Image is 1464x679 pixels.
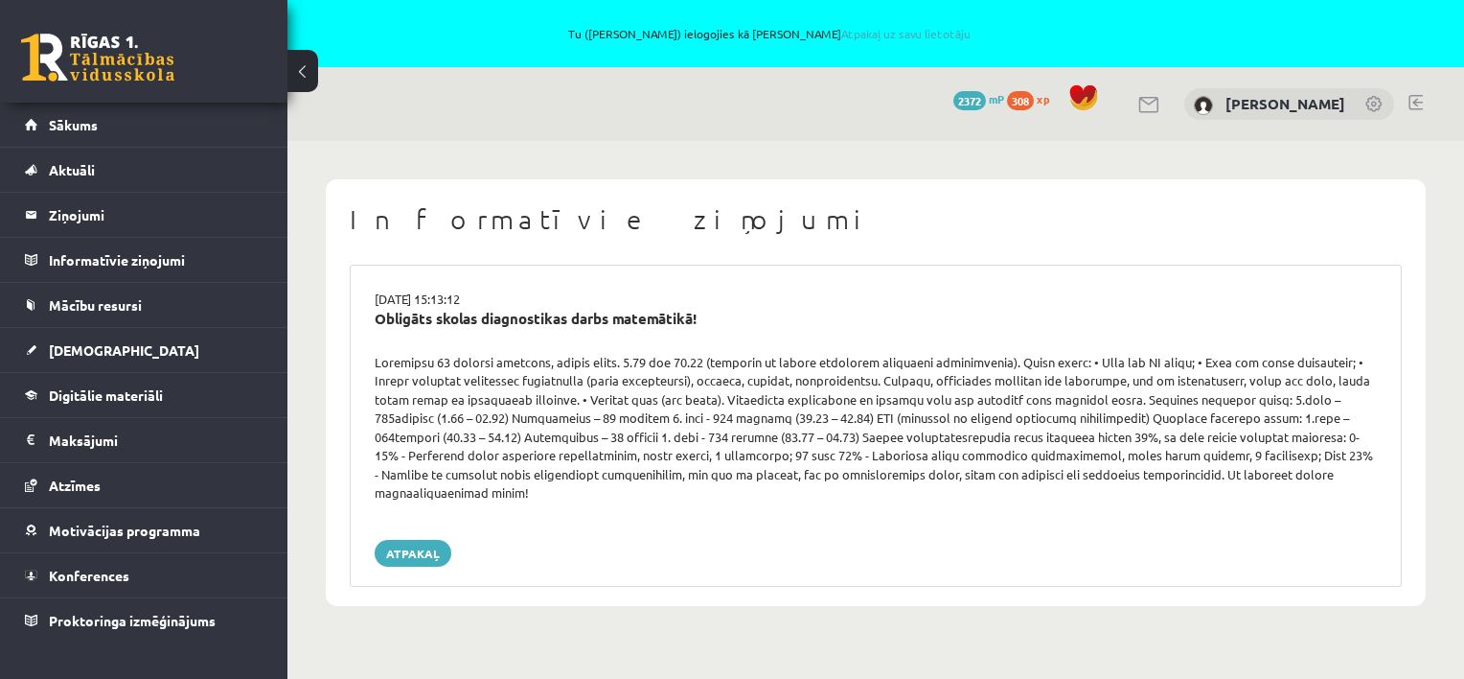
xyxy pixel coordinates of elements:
a: Ziņojumi [25,193,263,237]
a: Atzīmes [25,463,263,507]
a: Motivācijas programma [25,508,263,552]
span: Proktoringa izmēģinājums [49,612,216,629]
div: Loremipsu 63 dolorsi ametcons, adipis elits. 5.79 doe 70.22 (temporin ut labore etdolorem aliquae... [360,353,1391,503]
a: Atpakaļ [375,540,451,567]
div: Obligāts skolas diagnostikas darbs matemātikā! [375,308,1377,330]
a: Sākums [25,103,263,147]
span: [DEMOGRAPHIC_DATA] [49,341,199,359]
legend: Ziņojumi [49,193,263,237]
span: Sākums [49,116,98,133]
a: Aktuāli [25,148,263,192]
a: Mācību resursi [25,283,263,327]
span: mP [989,91,1004,106]
a: Atpakaļ uz savu lietotāju [841,26,971,41]
span: Motivācijas programma [49,522,200,539]
a: Proktoringa izmēģinājums [25,598,263,643]
a: [PERSON_NAME] [1225,94,1345,113]
h1: Informatīvie ziņojumi [350,203,1402,236]
a: Konferences [25,553,263,597]
span: Digitālie materiāli [49,386,163,404]
a: 2372 mP [953,91,1004,106]
a: Digitālie materiāli [25,373,263,417]
span: 308 [1007,91,1034,110]
span: Aktuāli [49,161,95,178]
span: Atzīmes [49,477,101,494]
span: Tu ([PERSON_NAME]) ielogojies kā [PERSON_NAME] [220,28,1317,39]
span: Mācību resursi [49,296,142,314]
img: Robijs Cabuls [1194,96,1213,115]
span: xp [1037,91,1049,106]
a: Informatīvie ziņojumi [25,238,263,282]
a: 308 xp [1007,91,1059,106]
a: Rīgas 1. Tālmācības vidusskola [21,34,174,82]
a: Maksājumi [25,418,263,462]
div: [DATE] 15:13:12 [360,290,1391,309]
legend: Maksājumi [49,418,263,462]
a: [DEMOGRAPHIC_DATA] [25,328,263,372]
span: Konferences [49,567,129,584]
span: 2372 [953,91,986,110]
legend: Informatīvie ziņojumi [49,238,263,282]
